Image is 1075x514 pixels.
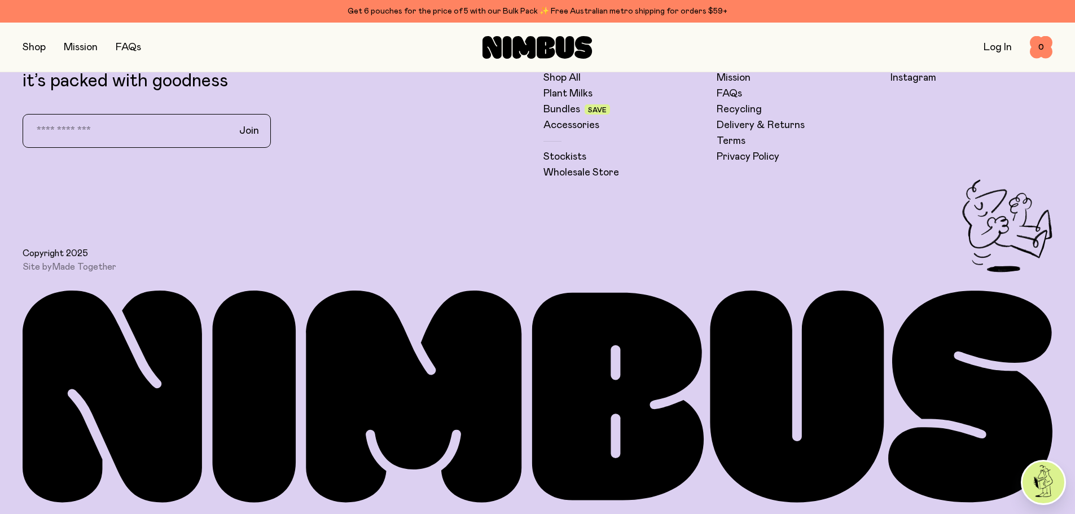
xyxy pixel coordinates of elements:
a: Recycling [717,103,762,116]
a: Privacy Policy [717,150,779,164]
a: Shop All [543,71,581,85]
a: FAQs [116,42,141,52]
button: Join [230,119,268,143]
span: Save [588,107,607,113]
a: FAQs [717,87,742,100]
a: Delivery & Returns [717,118,805,132]
img: agent [1023,462,1064,503]
a: Plant Milks [543,87,593,100]
a: Stockists [543,150,586,164]
span: Site by [23,261,116,273]
a: Made Together [52,262,116,271]
a: Wholesale Store [543,166,619,179]
span: Join [239,124,259,138]
a: Instagram [890,71,936,85]
a: Mission [717,71,751,85]
a: Accessories [543,118,599,132]
div: Get 6 pouches for the price of 5 with our Bulk Pack ✨ Free Australian metro shipping for orders $59+ [23,5,1052,18]
a: Bundles [543,103,580,116]
a: Terms [717,134,745,148]
a: Mission [64,42,98,52]
span: Copyright 2025 [23,248,88,259]
a: Log In [984,42,1012,52]
button: 0 [1030,36,1052,59]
